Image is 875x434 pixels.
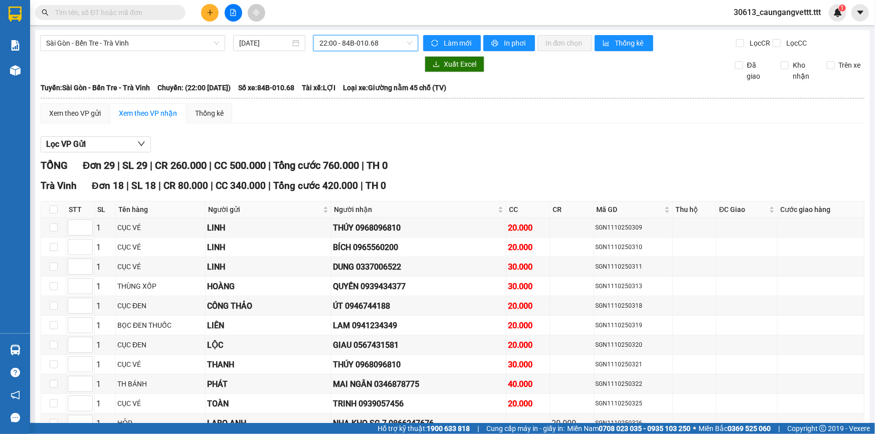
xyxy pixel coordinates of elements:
[119,108,177,119] div: Xem theo VP nhận
[211,180,213,191] span: |
[366,180,386,191] span: TH 0
[477,423,479,434] span: |
[508,300,548,312] div: 20.000
[506,201,550,218] th: CC
[840,5,844,12] span: 1
[425,56,484,72] button: downloadXuất Excel
[595,35,653,51] button: bar-chartThống kê
[596,301,671,311] div: SGN1110250318
[150,159,152,171] span: |
[207,280,329,293] div: HOÀNG
[491,40,500,48] span: printer
[239,38,290,49] input: 11/10/2025
[596,223,671,233] div: SGN1110250309
[333,358,504,371] div: THÚY 0968096810
[615,38,645,49] span: Thống kê
[361,180,363,191] span: |
[163,180,208,191] span: CR 80.000
[594,218,673,238] td: SGN1110250309
[117,359,204,370] div: CỤC VÉ
[207,222,329,234] div: LINH
[195,108,224,119] div: Thống kê
[603,40,611,48] span: bar-chart
[596,282,671,291] div: SGN1110250313
[117,378,204,389] div: TH BÁNH
[9,7,22,22] img: logo-vxr
[333,222,504,234] div: THÚY 0968096810
[597,204,662,215] span: Mã GD
[66,201,95,218] th: STT
[157,82,231,93] span: Chuyến: (22:00 [DATE])
[41,159,68,171] span: TỔNG
[508,339,548,351] div: 20.000
[596,379,671,389] div: SGN1110250322
[83,159,115,171] span: Đơn 29
[719,204,767,215] span: ĐC Giao
[673,201,717,218] th: Thu hộ
[46,36,219,51] span: Sài Gòn - Bến Tre - Trà Vinh
[230,9,237,16] span: file-add
[96,397,114,410] div: 1
[41,180,77,191] span: Trà Vinh
[92,180,124,191] span: Đơn 18
[508,261,548,273] div: 30.000
[508,222,548,234] div: 20.000
[508,358,548,371] div: 30.000
[10,65,21,76] img: warehouse-icon
[207,378,329,390] div: PHÁT
[41,84,150,92] b: Tuyến: Sài Gòn - Bến Tre - Trà Vinh
[333,241,504,254] div: BÍCH 0965560200
[96,417,114,429] div: 1
[431,40,440,48] span: sync
[96,241,114,254] div: 1
[433,61,440,69] span: download
[209,159,212,171] span: |
[423,35,481,51] button: syncLàm mới
[117,398,204,409] div: CỤC VÉ
[117,320,204,331] div: BỌC ĐEN THUỐC
[508,397,548,410] div: 20.000
[789,60,819,82] span: Kho nhận
[594,257,673,277] td: SGN1110250311
[207,358,329,371] div: THANH
[333,378,504,390] div: MAI NGÂN 0346878775
[117,222,204,233] div: CỤC VÉ
[596,321,671,330] div: SGN1110250319
[333,417,504,429] div: NHA KHO SG 7 0866247676
[41,136,151,152] button: Lọc VP Gửi
[567,423,690,434] span: Miền Nam
[207,300,329,312] div: CÔNG THẢO
[333,261,504,273] div: DUNG 0337006522
[248,4,265,22] button: aim
[10,345,21,355] img: warehouse-icon
[55,7,173,18] input: Tìm tên, số ĐT hoặc mã đơn
[137,140,145,148] span: down
[117,159,120,171] span: |
[96,280,114,293] div: 1
[10,40,21,51] img: solution-icon
[596,399,671,408] div: SGN1110250325
[49,108,101,119] div: Xem theo VP gửi
[208,204,321,215] span: Người gửi
[552,417,592,429] div: 20.000
[594,374,673,394] td: SGN1110250322
[594,296,673,316] td: SGN1110250318
[839,5,846,12] sup: 1
[11,413,20,422] span: message
[122,159,147,171] span: SL 29
[273,180,358,191] span: Tổng cước 420.000
[155,159,207,171] span: CR 260.000
[238,82,294,93] span: Số xe: 84B-010.68
[117,242,204,253] div: CỤC VÉ
[726,6,829,19] span: 30613_caungangvettt.ttt
[319,36,412,51] span: 22:00 - 84B-010.68
[333,280,504,293] div: QUYẾN 0939434377
[427,424,470,432] strong: 1900 633 818
[550,201,594,218] th: CR
[126,180,129,191] span: |
[42,9,49,16] span: search
[693,426,696,430] span: ⚪️
[273,159,359,171] span: Tổng cước 760.000
[596,418,671,428] div: SGN1110250326
[596,340,671,350] div: SGN1110250320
